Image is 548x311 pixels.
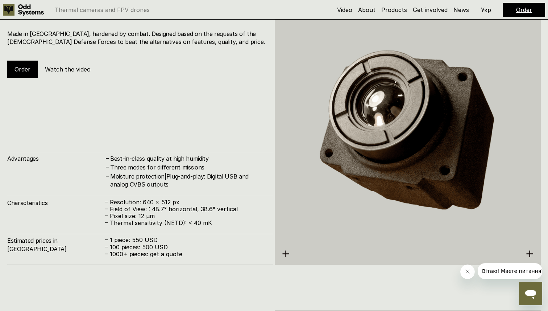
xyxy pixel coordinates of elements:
[105,251,266,258] p: – 1000+ pieces: get a quote
[106,172,109,180] h4: –
[4,5,66,11] span: Вітаю! Маєте питання?
[110,155,266,163] h4: Best-in-class quality at high humidity
[45,65,91,73] h5: Watch the video
[7,155,105,163] h4: Advantages
[110,172,266,189] h4: Moisture protection|Plug-and-play: Digital USB and analog CVBS outputs
[7,237,105,253] h4: Estimated prices in [GEOGRAPHIC_DATA]
[105,206,266,213] p: – Field of View: : 48.7° horizontal, 38.6° vertical
[381,6,407,13] a: Products
[7,30,266,46] h4: Made in [GEOGRAPHIC_DATA], hardened by combat. Designed based on the requests of the [DEMOGRAPHIC...
[337,6,352,13] a: Video
[110,163,266,171] h4: Three modes for different missions
[358,6,375,13] a: About
[106,154,109,162] h4: –
[519,282,542,305] iframe: Bouton de lancement de la fenêtre de messagerie
[106,163,109,171] h4: –
[14,66,30,73] a: Order
[105,237,266,244] p: – 1 piece: 550 USD
[453,6,469,13] a: News
[478,263,542,279] iframe: Message de la compagnie
[105,244,266,251] p: – 100 pieces: 500 USD
[516,6,532,13] a: Order
[105,220,266,226] p: – Thermal sensitivity (NETD): < 40 mK
[413,6,448,13] a: Get involved
[481,7,491,13] p: Укр
[460,265,475,279] iframe: Fermer le message
[105,213,266,220] p: – Pixel size: 12 µm
[7,199,105,207] h4: Characteristics
[105,199,266,206] p: – Resolution: 640 x 512 px
[55,7,150,13] p: Thermal cameras and FPV drones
